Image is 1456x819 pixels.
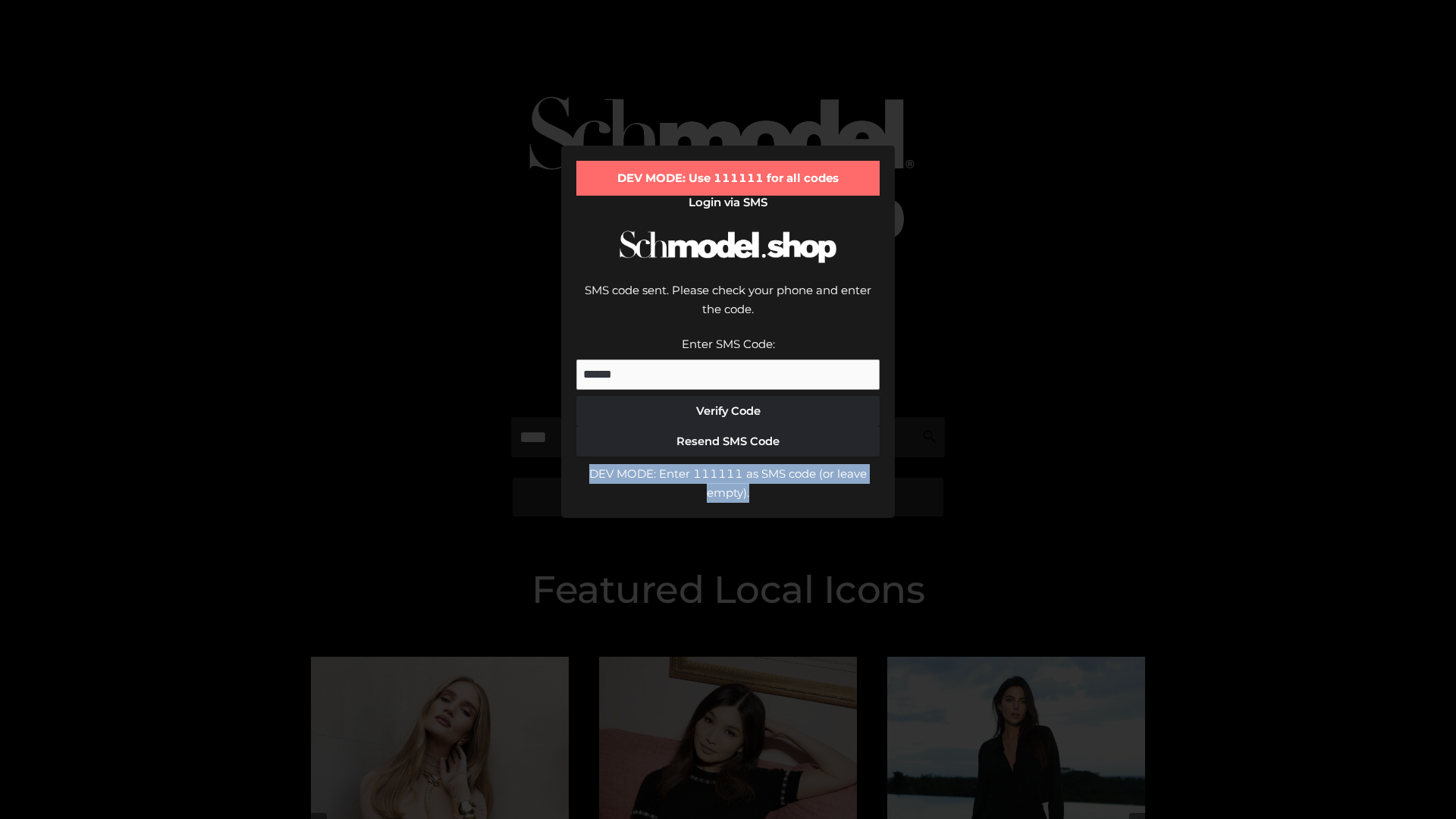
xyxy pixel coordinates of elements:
div: DEV MODE: Use 111111 for all codes [576,161,880,196]
button: Verify Code [576,396,880,426]
div: SMS code sent. Please check your phone and enter the code. [576,281,880,334]
h2: Login via SMS [576,196,880,209]
img: Schmodel Logo [614,217,842,277]
label: Enter SMS Code: [682,337,775,351]
button: Resend SMS Code [576,426,880,457]
div: DEV MODE: Enter 111111 as SMS code (or leave empty). [576,464,880,503]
